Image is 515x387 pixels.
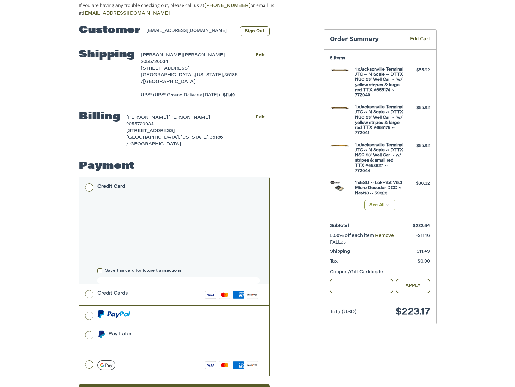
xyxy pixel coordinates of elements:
[418,259,430,264] span: $0.00
[413,224,430,228] span: $222.84
[364,200,396,210] button: See All
[405,143,430,149] div: $55.92
[79,2,294,17] p: If you are having any trouble checking out, please call us at or email us at
[330,310,357,314] span: Total (USD)
[251,51,270,60] button: Edit
[330,269,430,276] div: Coupon/Gift Certificate
[330,250,350,254] span: Shipping
[126,136,223,147] span: 35186 /
[141,67,189,71] span: [STREET_ADDRESS]
[141,53,183,58] span: [PERSON_NAME]
[401,36,430,43] a: Edit Cart
[126,116,168,120] span: [PERSON_NAME]
[330,224,349,228] span: Subtotal
[195,73,224,78] span: [US_STATE],
[355,67,403,98] h4: 1 x Jacksonville Terminal JTC ~ N Scale ~ DTTX NSC 53' Well Car ~ 'w/ yellow stripes & large red ...
[126,136,180,140] span: [GEOGRAPHIC_DATA],
[396,308,430,317] span: $223.17
[141,73,195,78] span: [GEOGRAPHIC_DATA],
[141,92,220,98] span: UPS® (UPS® Ground Delivers: [DATE])
[355,181,403,196] h4: 1 x ESU ~ LokPilot V5.0 Micro Decoder DCC ~ Next18 ~ 59828
[405,105,430,111] div: $55.92
[417,250,430,254] span: $11.49
[355,143,403,174] h4: 1 x Jacksonville Terminal JTC ~ N Scale ~ DTTX NSC 53' Well Car ~ w/ stripes & small red TTX #658...
[240,26,270,36] button: Sign Out
[330,279,393,293] input: Gift Certificate or Coupon Code
[97,288,128,299] div: Credit Cards
[79,111,120,123] h2: Billing
[180,136,210,140] span: [US_STATE],
[97,268,260,273] label: Save this card for future transactions
[79,160,134,173] h2: Payment
[405,181,430,187] div: $30.32
[97,360,115,370] img: Google Pay icon
[109,329,226,339] div: Pay Later
[375,234,394,238] a: Remove
[97,181,125,192] div: Credit Card
[97,340,226,346] iframe: PayPal Message 1
[251,113,270,122] button: Edit
[126,129,175,133] span: [STREET_ADDRESS]
[97,330,105,338] img: Pay Later icon
[168,116,210,120] span: [PERSON_NAME]
[330,234,375,238] span: 5.00% off each item
[146,28,233,36] div: [EMAIL_ADDRESS][DOMAIN_NAME]
[355,105,403,136] h4: 1 x Jacksonville Terminal JTC ~ N Scale ~ DTTX NSC 53' Well Car ~ 'w/ yellow stripes & large red ...
[330,259,338,264] span: Tax
[204,4,251,8] a: [PHONE_NUMBER]
[83,11,170,16] a: [EMAIL_ADDRESS][DOMAIN_NAME]
[183,53,225,58] span: [PERSON_NAME]
[96,198,261,266] iframe: Secure payment input frame
[97,310,130,318] img: PayPal icon
[79,48,135,61] h2: Shipping
[330,36,401,43] h3: Order Summary
[143,80,196,84] span: [GEOGRAPHIC_DATA]
[396,279,430,293] button: Apply
[330,239,430,246] span: FALL25
[126,122,154,127] span: 2055720034
[220,92,235,98] span: $11.49
[79,24,140,37] h2: Customer
[416,234,430,238] span: -$11.16
[330,56,430,61] h3: 5 Items
[128,142,181,147] span: [GEOGRAPHIC_DATA]
[141,60,168,64] span: 2055720034
[405,67,430,73] div: $55.92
